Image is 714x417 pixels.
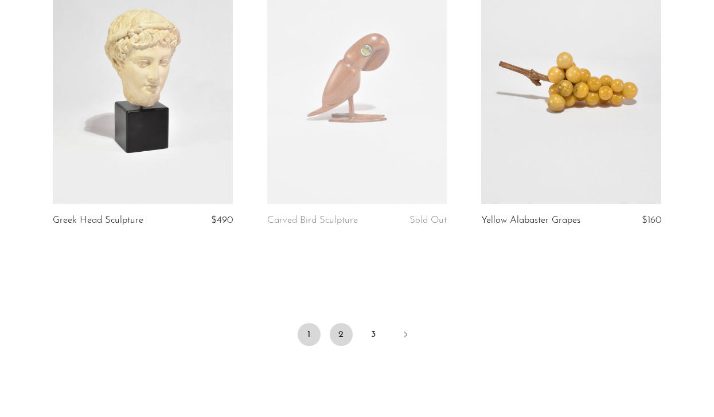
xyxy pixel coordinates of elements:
a: 2 [330,323,353,346]
span: $490 [211,215,233,225]
a: Yellow Alabaster Grapes [481,215,580,226]
span: $160 [642,215,661,225]
a: Next [394,323,417,348]
a: 3 [362,323,385,346]
a: Carved Bird Sculpture [267,215,358,226]
a: Greek Head Sculpture [53,215,143,226]
span: Sold Out [409,215,447,225]
span: 1 [298,323,321,346]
